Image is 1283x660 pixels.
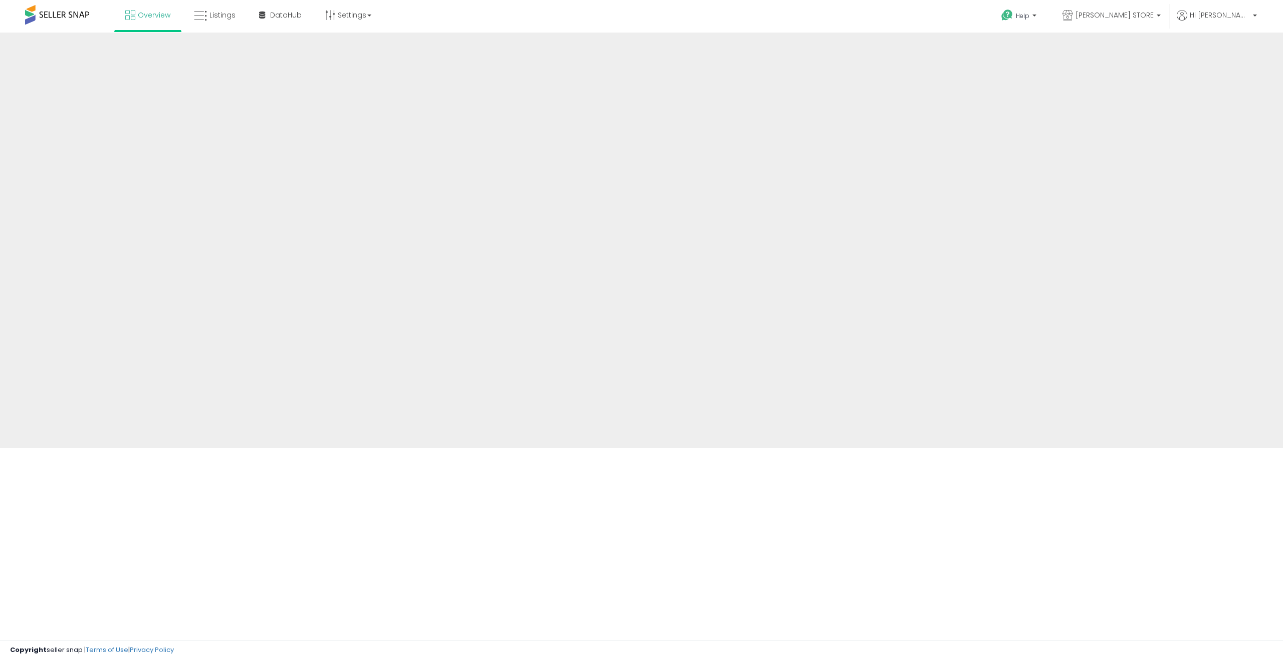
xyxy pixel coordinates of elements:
[1001,9,1013,22] i: Get Help
[270,10,302,20] span: DataHub
[1190,10,1250,20] span: Hi [PERSON_NAME]
[138,10,170,20] span: Overview
[1076,10,1154,20] span: [PERSON_NAME] STORE
[209,10,236,20] span: Listings
[1016,12,1029,20] span: Help
[993,2,1046,33] a: Help
[1177,10,1257,33] a: Hi [PERSON_NAME]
